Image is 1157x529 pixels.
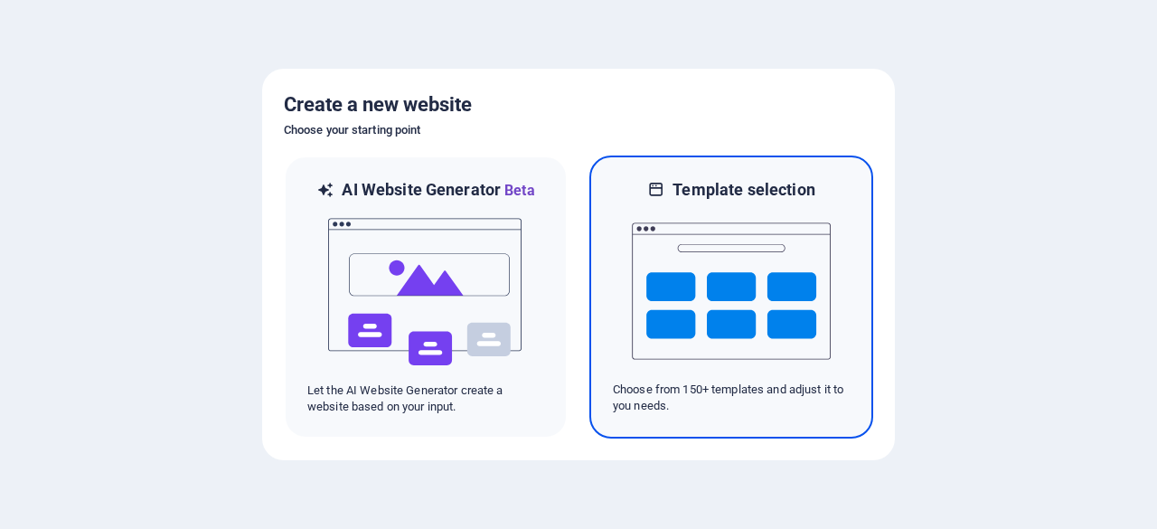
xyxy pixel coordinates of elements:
img: ai [326,202,525,383]
div: AI Website GeneratorBetaaiLet the AI Website Generator create a website based on your input. [284,156,568,439]
h6: AI Website Generator [342,179,534,202]
h6: Choose your starting point [284,119,873,141]
p: Choose from 150+ templates and adjust it to you needs. [613,382,850,414]
h6: Template selection [673,179,814,201]
h5: Create a new website [284,90,873,119]
div: Template selectionChoose from 150+ templates and adjust it to you needs. [589,156,873,439]
span: Beta [501,182,535,199]
p: Let the AI Website Generator create a website based on your input. [307,383,544,415]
